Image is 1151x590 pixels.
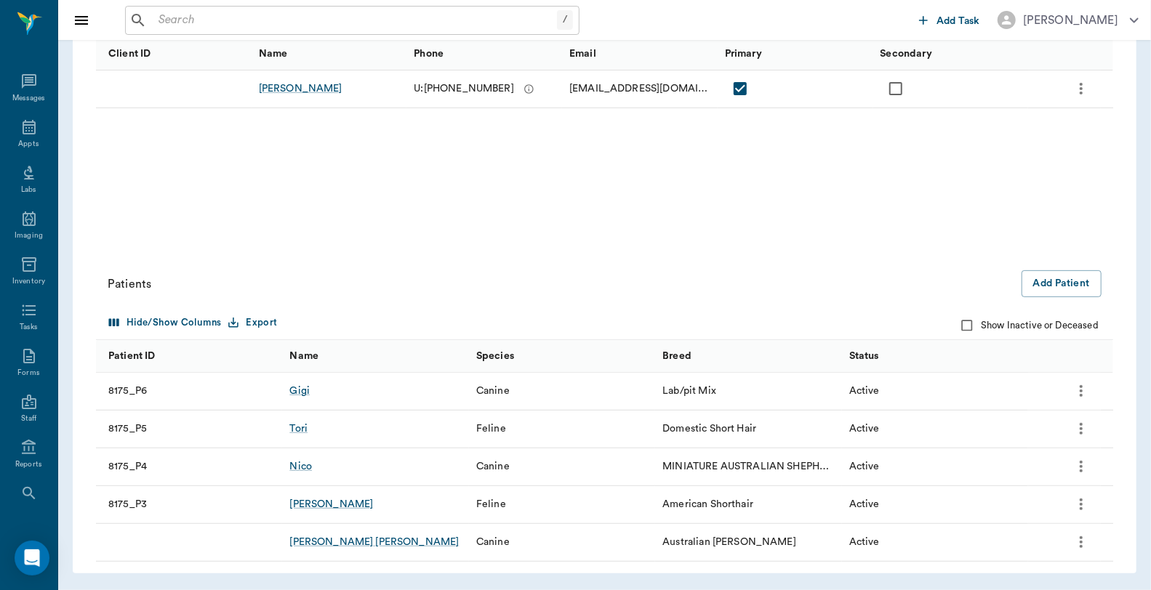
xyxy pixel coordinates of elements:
button: Add Patient [1022,270,1102,297]
div: Phone [406,37,562,70]
div: Domestic Short Hair [662,421,756,436]
div: Active [849,384,880,398]
div: Client ID [108,33,151,74]
a: Nico [289,459,312,474]
button: [PERSON_NAME] [986,7,1150,33]
div: earp6113@gmail.com [569,81,710,96]
div: Tasks [20,322,38,333]
div: MINIATURE AUSTRALIAN SHEPHERD [662,459,834,474]
div: Active [849,459,880,474]
div: Breed [655,339,841,372]
button: Sort [518,346,538,366]
div: Canine [476,384,510,398]
div: Name [252,37,407,70]
div: Email [569,33,596,74]
button: Sort [936,44,956,64]
button: Export [225,312,281,334]
div: Client ID [96,37,252,70]
a: [PERSON_NAME] [289,497,373,512]
div: Canine [476,459,510,474]
div: Active [849,497,880,512]
div: Feline [476,497,506,512]
div: Patient ID [108,336,156,376]
button: more [1069,530,1094,554]
div: Status [842,339,1028,372]
a: Tori [289,421,308,436]
div: Phone [414,33,444,74]
div: Name [259,33,288,74]
div: American Shorthair [662,497,753,512]
div: 8175_P4 [108,459,147,474]
div: Email [562,37,718,70]
div: / [557,10,573,30]
button: Sort [322,346,342,366]
button: Sort [1039,346,1059,366]
div: Primary [725,33,762,74]
div: Feline [476,421,506,436]
button: more [1069,492,1094,517]
div: 8175_P5 [108,421,147,436]
div: Canine [476,535,510,549]
div: Status [849,336,879,376]
div: Open Intercom Messenger [15,541,49,575]
button: Sort [1039,44,1059,64]
button: Add Task [913,7,986,33]
div: Staff [21,413,36,424]
a: [PERSON_NAME] [PERSON_NAME] [289,535,459,549]
div: Species [476,336,514,376]
input: Search [153,10,557,31]
button: Close drawer [67,6,96,35]
div: Messages [12,93,46,104]
div: Name [282,339,468,372]
div: Australian Shepard [662,535,796,549]
button: Sort [883,346,903,366]
button: Sort [154,44,175,64]
div: Secondary [873,37,1029,70]
div: 8175_P6 [108,384,147,398]
div: Appts [18,139,39,150]
button: more [1069,454,1094,479]
div: Name [289,336,318,376]
button: Sort [291,44,311,64]
button: Sort [600,44,620,64]
div: [PERSON_NAME] [1023,12,1118,29]
div: Patients [108,275,1022,293]
button: Select columns [105,312,225,334]
button: Sort [159,346,180,366]
label: Show Inactive or Deceased [953,312,1099,339]
button: more [1069,416,1094,441]
div: Labs [21,185,36,195]
div: Reports [15,459,42,470]
div: 8175_P3 [108,497,147,512]
button: message [520,80,538,98]
div: Active [849,535,880,549]
div: Forms [17,368,39,379]
button: more [1069,76,1094,101]
div: Active [849,421,880,436]
a: [PERSON_NAME] [259,81,342,96]
div: Inventory [12,276,45,287]
div: Species [469,339,655,372]
div: U: [PHONE_NUMBER] [414,80,537,98]
a: Gigi [289,384,310,398]
button: Sort [695,346,715,366]
button: Sort [766,44,786,64]
div: Primary [718,37,873,70]
div: Secondary [881,33,932,74]
div: Imaging [15,230,43,241]
div: Breed [662,336,691,376]
div: Lab/pit Mix [662,384,716,398]
button: more [1069,379,1094,403]
div: Patient ID [96,339,282,372]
